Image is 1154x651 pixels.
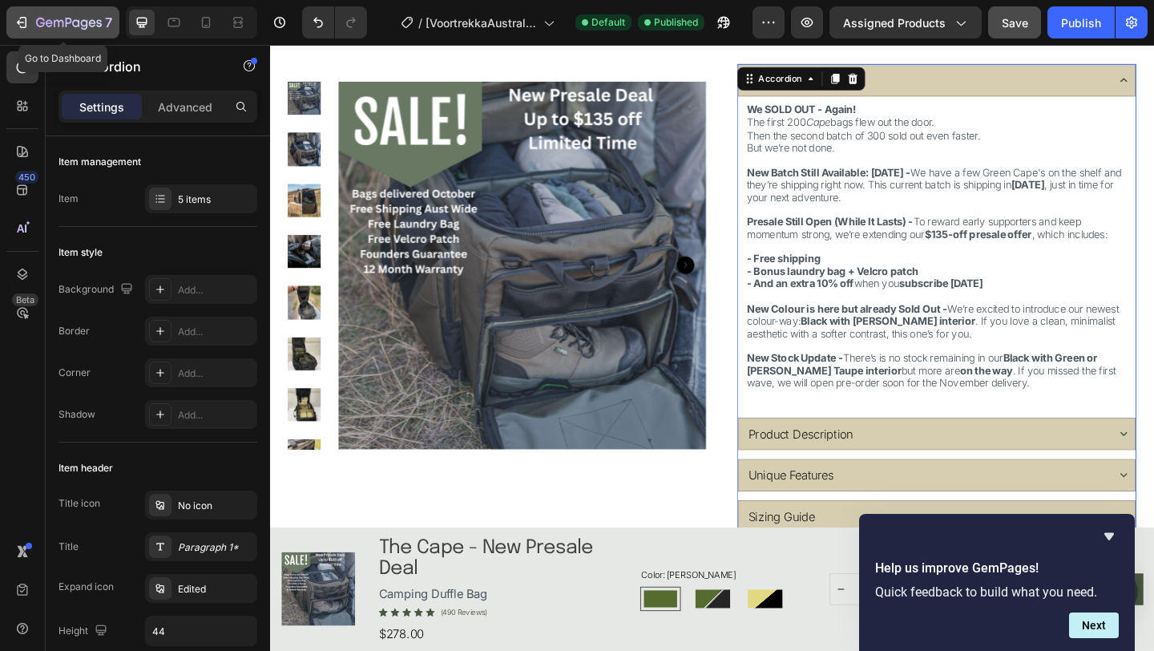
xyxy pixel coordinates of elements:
p: Sizing Guide [520,503,593,523]
span: There’s is no stock remaining in our but more are . If you missed the first wave, we will open pr... [518,334,920,374]
p: 7 [105,13,112,32]
div: Title icon [59,496,100,511]
p: Settings [79,99,124,115]
div: Accordion [528,30,582,44]
div: Add... [178,283,253,297]
span: [VoortrekkaAustralia] Product Page - Updated [DATE] [426,14,537,31]
strong: Black with [PERSON_NAME] interior [577,293,767,307]
button: 7 [6,6,119,38]
div: Background [59,279,136,301]
span: Save [1002,16,1028,30]
strong: [DATE] [806,145,842,159]
div: Rich Text Editor. Editing area: main [518,456,615,480]
div: 5 items [178,192,253,207]
strong: - Free shipping [518,225,599,239]
span: / [418,14,422,31]
h2: Help us improve GemPages! [875,559,1119,578]
div: Border [59,324,90,338]
button: decrement [609,576,633,609]
input: quantity [633,576,657,609]
p: Unique Features [520,459,613,478]
button: Carousel Next Arrow [442,230,462,249]
div: Item management [59,155,141,169]
strong: Black with Green or [PERSON_NAME] Taupe interior [518,334,901,361]
button: Next question [1069,613,1119,638]
legend: Color: [PERSON_NAME] [402,568,508,584]
span: Then the second batch of 300 sold out even faster. [518,91,773,105]
input: Auto [146,617,256,645]
div: Expand icon [59,580,114,594]
div: No icon [178,499,253,513]
strong: on the way [750,347,808,361]
strong: $135-off presale offer [712,199,829,212]
div: Edited [178,582,253,596]
div: Add... [178,408,253,423]
button: increment [657,576,681,609]
div: Help us improve GemPages! [875,527,1119,638]
p: (490 Reviews) [185,612,236,622]
span: Published [654,15,698,30]
button: Hide survey [1100,527,1119,546]
strong: New Batch Still Available: [DATE] - [518,131,697,145]
div: Beta [12,293,38,306]
p: Product Description [520,414,634,433]
div: Paragraph 1* [178,540,253,555]
div: Corner [59,366,91,380]
i: Cape [583,77,610,91]
span: Assigned Products [843,14,946,31]
div: Item [59,192,79,206]
div: $278.00 [116,631,354,651]
span: when you [518,253,776,266]
button: Add to cart [696,576,815,610]
div: Publish [1061,14,1101,31]
p: Camping Duffle Bag [118,585,353,609]
div: Item style [59,245,103,260]
p: Quick feedback to build what you need. [875,584,1119,600]
strong: - And an extra 10% off [518,253,636,266]
div: Height [59,621,111,642]
div: Title [59,540,79,554]
div: Buy Now [853,582,926,601]
span: To reward early supporters and keep momentum strong, we’re extending our , which includes: [518,185,911,212]
button: Publish [1047,6,1115,38]
iframe: Design area [270,45,1154,651]
button: Assigned Products [829,6,982,38]
span: We have a few Green Cape's on the shelf and they’re shipping right now. This current batch is shi... [518,131,926,172]
button: Save [988,6,1041,38]
h1: The Cape - New Presale Deal [116,533,354,584]
div: Shadow [59,407,95,422]
strong: New Stock Update - [518,334,623,347]
strong: New Colour is here but already Sold Out - [518,280,736,293]
div: Rich Text Editor. Editing area: main [518,501,595,525]
strong: subscribe [DATE] [684,253,776,266]
div: Add... [178,366,253,381]
strong: - Bonus laundry bag + Velcro patch [518,239,705,253]
button: Buy Now [831,575,950,609]
strong: Presale Still Open (While It Lasts) - [518,185,700,199]
span: The first 200 bags flew out the door. [518,77,722,91]
p: Advanced [158,99,212,115]
strong: We SOLD OUT - Again! [518,63,638,77]
span: We’re excited to introduce our newest colour-way: . If you love a clean, minimalist aesthetic wit... [518,280,923,321]
span: Default [591,15,625,30]
div: Item header [59,461,113,475]
div: Add to cart [716,574,796,613]
p: Accordion [78,57,214,76]
span: But we’re not done. [518,105,614,119]
div: Undo/Redo [302,6,367,38]
div: Rich Text Editor. Editing area: main [518,411,636,435]
div: 450 [15,171,38,184]
div: Add... [178,325,253,339]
